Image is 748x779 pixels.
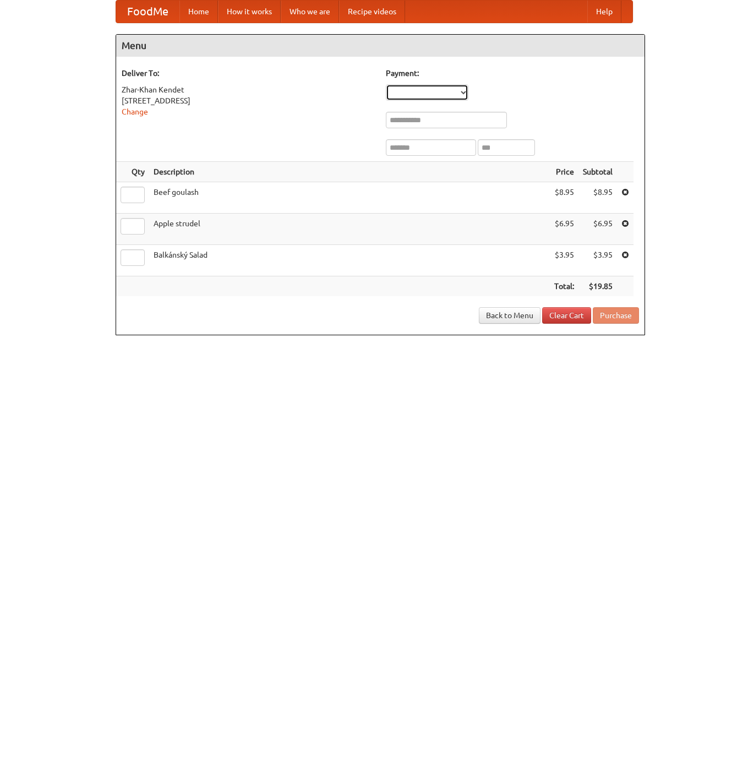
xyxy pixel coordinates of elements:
a: FoodMe [116,1,179,23]
th: Total: [550,276,578,297]
a: Home [179,1,218,23]
th: $19.85 [578,276,617,297]
a: Clear Cart [542,307,591,324]
td: $3.95 [550,245,578,276]
h4: Menu [116,35,645,57]
td: Balkánský Salad [149,245,550,276]
th: Price [550,162,578,182]
th: Qty [116,162,149,182]
a: Help [587,1,621,23]
td: Apple strudel [149,214,550,245]
a: Who we are [281,1,339,23]
h5: Payment: [386,68,639,79]
a: How it works [218,1,281,23]
th: Subtotal [578,162,617,182]
td: Beef goulash [149,182,550,214]
a: Change [122,107,148,116]
a: Back to Menu [479,307,540,324]
th: Description [149,162,550,182]
h5: Deliver To: [122,68,375,79]
td: $6.95 [550,214,578,245]
div: Zhar-Khan Kendet [122,84,375,95]
td: $3.95 [578,245,617,276]
td: $8.95 [578,182,617,214]
div: [STREET_ADDRESS] [122,95,375,106]
button: Purchase [593,307,639,324]
a: Recipe videos [339,1,405,23]
td: $6.95 [578,214,617,245]
td: $8.95 [550,182,578,214]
